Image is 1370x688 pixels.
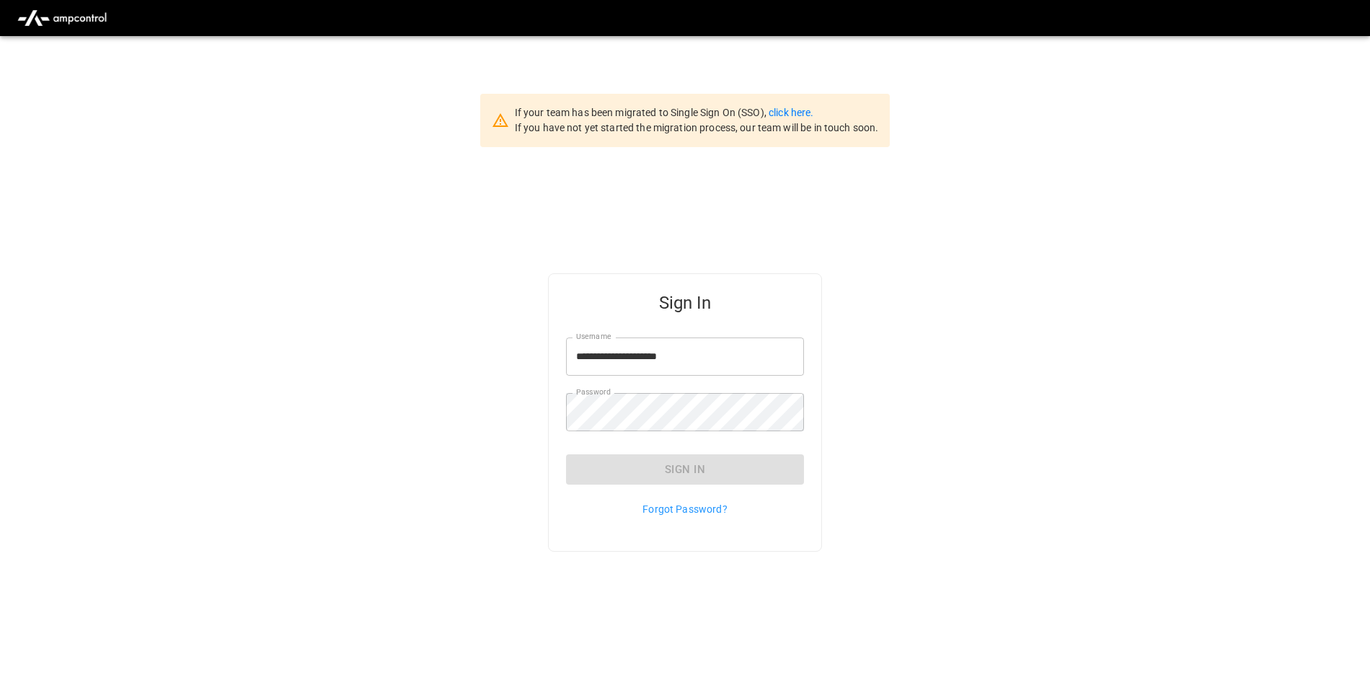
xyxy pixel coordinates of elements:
span: If your team has been migrated to Single Sign On (SSO), [515,107,769,118]
label: Password [576,387,611,398]
p: Forgot Password? [566,502,804,516]
a: click here. [769,107,813,118]
h5: Sign In [566,291,804,314]
img: ampcontrol.io logo [12,4,112,32]
label: Username [576,331,611,343]
span: If you have not yet started the migration process, our team will be in touch soon. [515,122,879,133]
